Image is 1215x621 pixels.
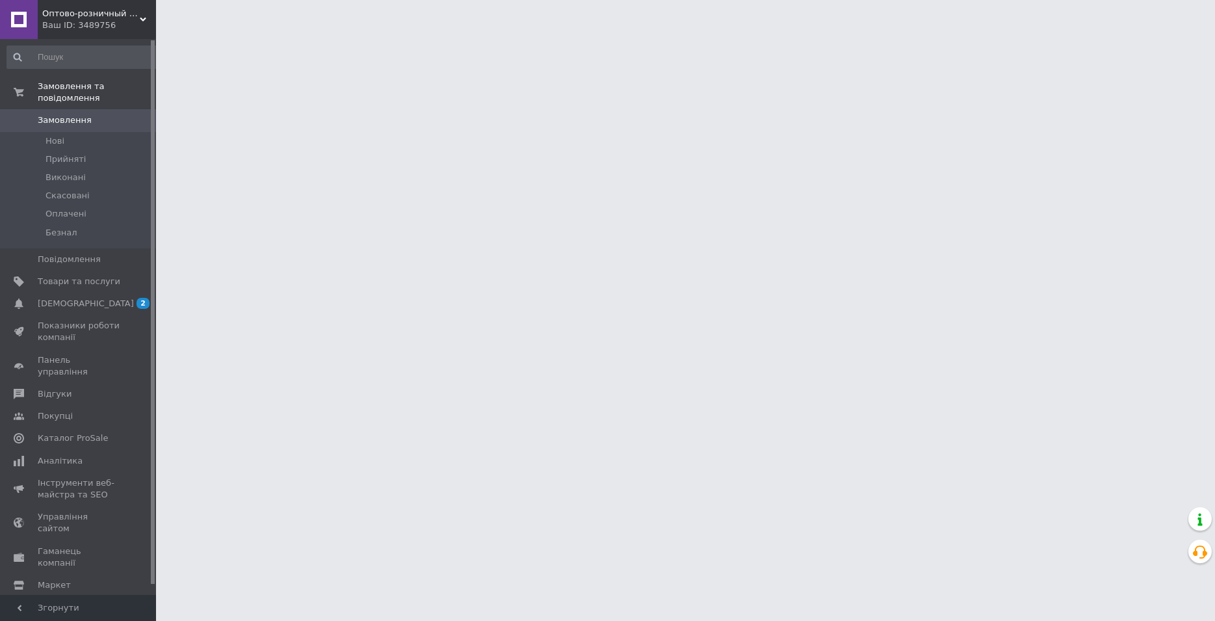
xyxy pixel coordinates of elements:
[38,511,120,535] span: Управління сайтом
[46,172,86,183] span: Виконані
[38,276,120,287] span: Товари та послуги
[38,114,92,126] span: Замовлення
[38,477,120,501] span: Інструменти веб-майстра та SEO
[46,227,77,239] span: Безнал
[38,81,156,104] span: Замовлення та повідомлення
[46,208,86,220] span: Оплачені
[42,20,156,31] div: Ваш ID: 3489756
[38,354,120,378] span: Панель управління
[38,579,71,591] span: Маркет
[137,298,150,309] span: 2
[42,8,140,20] span: Оптово-розничный интернет-магазин "SmartBuyOnline"
[38,410,73,422] span: Покупці
[46,153,86,165] span: Прийняті
[38,388,72,400] span: Відгуки
[38,432,108,444] span: Каталог ProSale
[46,190,90,202] span: Скасовані
[46,135,64,147] span: Нові
[38,455,83,467] span: Аналітика
[38,546,120,569] span: Гаманець компанії
[7,46,161,69] input: Пошук
[38,320,120,343] span: Показники роботи компанії
[38,254,101,265] span: Повідомлення
[38,298,134,310] span: [DEMOGRAPHIC_DATA]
